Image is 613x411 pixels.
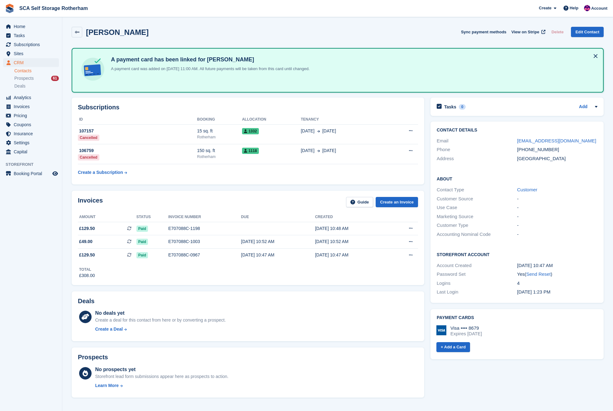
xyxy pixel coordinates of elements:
[437,204,517,211] div: Use Case
[3,40,59,49] a: menu
[511,29,539,35] span: View on Stripe
[14,111,51,120] span: Pricing
[242,148,259,154] span: 1118
[436,325,446,335] img: Visa Logo
[78,354,108,361] h2: Prospects
[3,102,59,111] a: menu
[136,212,169,222] th: Status
[539,5,551,11] span: Create
[301,128,315,134] span: [DATE]
[241,238,315,245] div: [DATE] 10:52 AM
[436,342,470,352] a: + Add a Card
[168,238,241,245] div: E707088C-1003
[549,27,566,37] button: Delete
[315,225,389,232] div: [DATE] 10:48 AM
[80,56,106,82] img: card-linked-ebf98d0992dc2aeb22e95c0e3c79077019eb2392cfd83c6a337811c24bc77127.svg
[79,225,95,232] span: £129.50
[517,155,597,162] div: [GEOGRAPHIC_DATA]
[526,271,550,277] a: Send Reset
[591,5,607,12] span: Account
[79,238,93,245] span: £49.00
[168,212,241,222] th: Invoice number
[571,27,604,37] a: Edit Contact
[14,31,51,40] span: Tasks
[322,128,336,134] span: [DATE]
[78,298,94,305] h2: Deals
[3,120,59,129] a: menu
[14,75,59,82] a: Prospects 61
[584,5,590,11] img: Sam Chapman
[108,56,310,63] h4: A payment card has been linked for [PERSON_NAME]
[437,262,517,269] div: Account Created
[570,5,578,11] span: Help
[86,28,149,36] h2: [PERSON_NAME]
[301,115,387,125] th: Tenancy
[95,373,228,380] div: Storefront lead form submissions appear here as prospects to action.
[108,66,310,72] p: A payment card was added on [DATE] 11:00 AM. All future payments will be taken from this card unt...
[51,76,59,81] div: 61
[14,120,51,129] span: Coupons
[14,169,51,178] span: Booking Portal
[437,137,517,145] div: Email
[95,382,228,389] a: Learn More
[437,251,597,257] h2: Storefront Account
[517,213,597,220] div: -
[437,146,517,153] div: Phone
[444,104,456,110] h2: Tasks
[95,309,226,317] div: No deals yet
[437,175,597,182] h2: About
[136,239,148,245] span: Paid
[95,317,226,323] div: Create a deal for this contact from here or by converting a prospect.
[315,212,389,222] th: Created
[14,129,51,138] span: Insurance
[95,326,226,332] a: Create a Deal
[197,134,242,140] div: Rotherham
[517,231,597,238] div: -
[168,252,241,258] div: E707088C-0967
[14,68,59,74] a: Contacts
[517,187,537,192] a: Customer
[437,155,517,162] div: Address
[5,4,14,13] img: stora-icon-8386f47178a22dfd0bd8f6a31ec36ba5ce8667c1dd55bd0f319d3a0aa187defe.svg
[14,102,51,111] span: Invoices
[517,280,597,287] div: 4
[17,3,90,13] a: SCA Self Storage Rotherham
[509,27,547,37] a: View on Stripe
[322,147,336,154] span: [DATE]
[242,115,301,125] th: Allocation
[437,213,517,220] div: Marketing Source
[78,169,123,176] div: Create a Subscription
[525,271,552,277] span: ( )
[78,128,197,134] div: 107157
[3,129,59,138] a: menu
[78,212,136,222] th: Amount
[197,115,242,125] th: Booking
[78,135,99,141] div: Cancelled
[78,154,99,160] div: Cancelled
[3,58,59,67] a: menu
[241,212,315,222] th: Due
[3,169,59,178] a: menu
[3,49,59,58] a: menu
[78,197,103,207] h2: Invoices
[14,58,51,67] span: CRM
[517,222,597,229] div: -
[95,366,228,373] div: No prospects yet
[437,271,517,278] div: Password Set
[579,103,587,111] a: Add
[3,138,59,147] a: menu
[14,147,51,156] span: Capital
[450,325,482,331] div: Visa •••• 8679
[437,195,517,203] div: Customer Source
[459,104,466,110] div: 0
[437,186,517,194] div: Contact Type
[517,289,550,294] time: 2025-09-12 12:23:02 UTC
[14,83,59,89] a: Deals
[79,267,95,272] div: Total
[136,226,148,232] span: Paid
[517,195,597,203] div: -
[315,252,389,258] div: [DATE] 10:47 AM
[437,289,517,296] div: Last Login
[461,27,506,37] button: Sync payment methods
[197,154,242,160] div: Rotherham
